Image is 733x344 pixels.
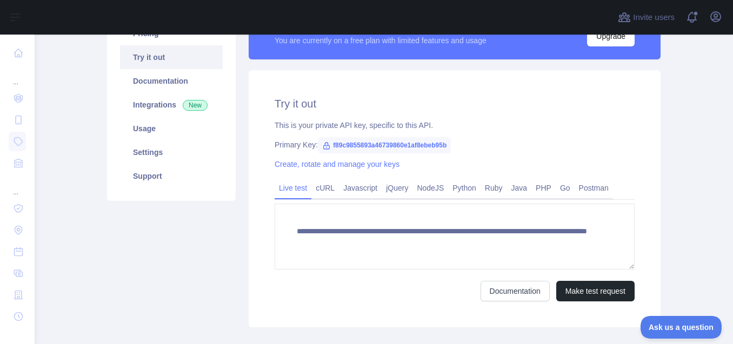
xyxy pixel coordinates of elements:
[587,26,635,46] button: Upgrade
[382,179,412,197] a: jQuery
[275,120,635,131] div: This is your private API key, specific to this API.
[481,179,507,197] a: Ruby
[120,69,223,93] a: Documentation
[9,175,26,197] div: ...
[556,179,575,197] a: Go
[120,117,223,140] a: Usage
[507,179,532,197] a: Java
[275,96,635,111] h2: Try it out
[633,11,675,24] span: Invite users
[120,140,223,164] a: Settings
[641,316,722,339] iframe: Toggle Customer Support
[183,100,208,111] span: New
[311,179,339,197] a: cURL
[120,164,223,188] a: Support
[412,179,448,197] a: NodeJS
[616,9,677,26] button: Invite users
[531,179,556,197] a: PHP
[275,139,635,150] div: Primary Key:
[575,179,613,197] a: Postman
[275,160,399,168] a: Create, rotate and manage your keys
[481,281,550,301] a: Documentation
[9,65,26,86] div: ...
[275,179,311,197] a: Live test
[275,35,487,46] div: You are currently on a free plan with limited features and usage
[448,179,481,197] a: Python
[120,45,223,69] a: Try it out
[339,179,382,197] a: Javascript
[556,281,635,301] button: Make test request
[318,137,451,153] span: f89c9855893a46739860e1af8ebeb95b
[120,93,223,117] a: Integrations New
